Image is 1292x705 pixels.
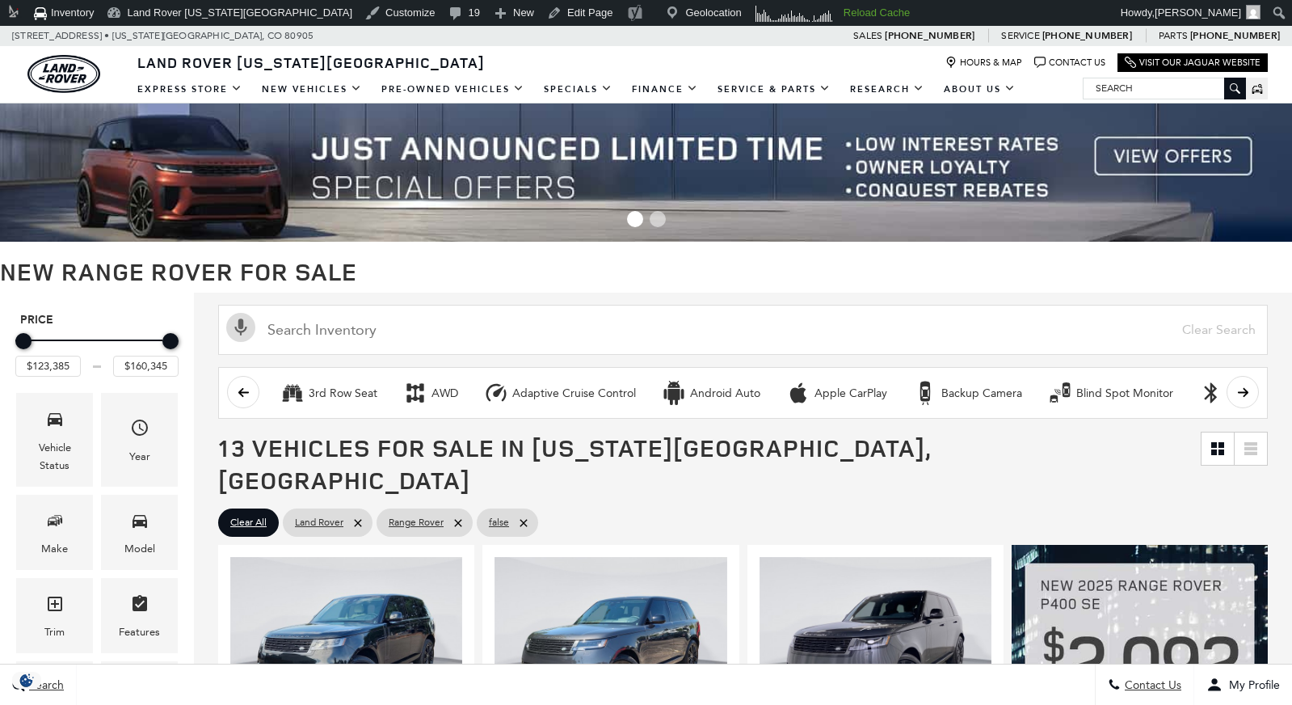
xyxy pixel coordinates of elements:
div: Bluetooth [1199,381,1223,405]
div: MakeMake [16,495,93,570]
a: Visit Our Jaguar Website [1125,57,1260,69]
svg: Click to toggle on voice search [226,313,255,342]
span: [STREET_ADDRESS] • [12,26,110,46]
span: Vehicle [45,405,65,438]
button: Blind Spot MonitorBlind Spot Monitor [1039,376,1182,410]
button: Apple CarPlayApple CarPlay [777,376,896,410]
div: Adaptive Cruise Control [512,386,636,401]
a: Hours & Map [945,57,1022,69]
a: [PHONE_NUMBER] [885,29,974,42]
button: AWDAWD [394,376,467,410]
div: Adaptive Cruise Control [484,381,508,405]
a: land-rover [27,55,100,93]
a: Contact Us [1034,57,1105,69]
button: Backup CameraBackup Camera [904,376,1031,410]
div: FeaturesFeatures [101,578,178,653]
img: Land Rover [27,55,100,93]
div: Apple CarPlay [814,386,887,401]
div: ModelModel [101,495,178,570]
span: [US_STATE][GEOGRAPHIC_DATA], [112,26,265,46]
img: Visitors over 48 hours. Click for more Clicky Site Stats. [750,2,838,25]
div: AWD [431,386,458,401]
span: 80905 [284,26,314,46]
a: Service & Parts [708,75,840,103]
div: Backup Camera [913,381,937,405]
span: Model [130,507,149,540]
div: VehicleVehicle Status [16,393,93,486]
span: Go to slide 1 [627,211,643,227]
a: New Vehicles [252,75,372,103]
nav: Main Navigation [128,75,1025,103]
span: My Profile [1223,678,1280,692]
img: Opt-Out Icon [8,672,45,689]
span: Land Rover [295,513,343,533]
span: 13 Vehicles for Sale in [US_STATE][GEOGRAPHIC_DATA], [GEOGRAPHIC_DATA] [218,431,931,496]
a: Specials [534,75,622,103]
div: Features [119,623,160,641]
span: Clear All [230,513,267,533]
span: Land Rover [US_STATE][GEOGRAPHIC_DATA] [137,53,485,72]
div: TrimTrim [16,578,93,653]
span: Features [130,590,149,623]
div: Price [15,327,179,377]
span: false [489,513,509,533]
a: [PHONE_NUMBER] [1042,29,1132,42]
a: EXPRESS STORE [128,75,252,103]
span: Service [1001,30,1039,41]
div: 3rd Row Seat [309,386,377,401]
h5: Price [20,313,174,327]
a: About Us [934,75,1025,103]
button: Android AutoAndroid Auto [653,376,769,410]
button: scroll right [1227,376,1259,408]
div: Make [41,540,68,558]
button: scroll left [227,376,259,408]
span: Parts [1159,30,1188,41]
input: Maximum [113,356,179,377]
div: Android Auto [662,381,686,405]
input: Search Inventory [218,305,1268,355]
a: [PHONE_NUMBER] [1190,29,1280,42]
div: Maximum Price [162,333,179,349]
span: Sales [853,30,882,41]
a: Pre-Owned Vehicles [372,75,534,103]
span: Contact Us [1121,678,1181,692]
div: Minimum Price [15,333,32,349]
span: [PERSON_NAME] [1155,6,1241,19]
div: 3rd Row Seat [280,381,305,405]
div: Vehicle Status [28,439,81,475]
a: Finance [622,75,708,103]
input: Search [1084,78,1245,98]
section: Click to Open Cookie Consent Modal [8,672,45,689]
strong: Reload Cache [844,6,910,19]
span: Make [45,507,65,540]
div: Trim [44,623,65,641]
span: Trim [45,590,65,623]
span: Year [130,414,149,447]
div: Backup Camera [941,386,1022,401]
span: Range Rover [389,513,444,533]
div: Blind Spot Monitor [1076,386,1173,401]
div: Apple CarPlay [786,381,810,405]
button: Open user profile menu [1194,665,1292,705]
input: Minimum [15,356,81,377]
a: Land Rover [US_STATE][GEOGRAPHIC_DATA] [128,53,494,72]
div: Model [124,540,155,558]
span: Go to slide 2 [650,211,666,227]
a: Research [840,75,934,103]
div: Android Auto [690,386,760,401]
div: Year [129,448,150,466]
button: 3rd Row Seat3rd Row Seat [271,376,386,410]
button: Adaptive Cruise ControlAdaptive Cruise Control [475,376,645,410]
div: AWD [403,381,427,405]
div: YearYear [101,393,178,486]
div: Blind Spot Monitor [1048,381,1072,405]
a: [STREET_ADDRESS] • [US_STATE][GEOGRAPHIC_DATA], CO 80905 [12,30,314,41]
button: Bluetooth [1190,376,1286,410]
span: CO [267,26,282,46]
